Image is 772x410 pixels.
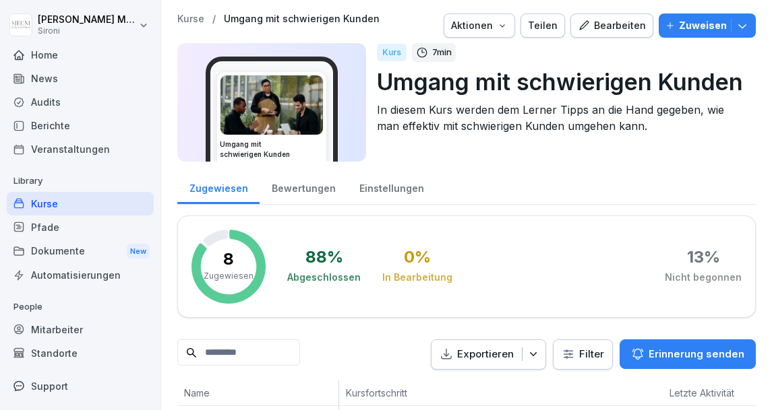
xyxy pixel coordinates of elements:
[528,18,558,33] div: Teilen
[305,249,343,265] div: 88 %
[7,374,154,398] div: Support
[7,137,154,161] a: Veranstaltungen
[7,239,154,264] a: DokumenteNew
[127,244,150,259] div: New
[7,90,154,114] a: Audits
[346,386,535,400] p: Kursfortschritt
[224,13,380,25] a: Umgang mit schwierigen Kunden
[578,18,646,33] div: Bearbeiten
[665,271,742,284] div: Nicht begonnen
[659,13,756,38] button: Zuweisen
[521,13,565,38] button: Teilen
[377,102,745,134] p: In diesem Kurs werden dem Lerner Tipps an die Hand gegeben, wie man effektiv mit schwierigen Kund...
[7,43,154,67] a: Home
[687,249,720,265] div: 13 %
[177,170,260,204] a: Zugewiesen
[7,341,154,365] a: Standorte
[620,339,756,369] button: Erinnerung senden
[347,170,436,204] a: Einstellungen
[184,386,332,400] p: Name
[679,18,727,33] p: Zuweisen
[7,114,154,137] a: Berichte
[7,239,154,264] div: Dokumente
[431,339,546,370] button: Exportieren
[212,13,216,25] p: /
[220,75,323,135] img: ibmq16c03v2u1873hyb2ubud.png
[177,13,204,25] a: Kurse
[7,296,154,318] p: People
[554,340,612,369] button: Filter
[444,13,515,38] button: Aktionen
[7,318,154,341] a: Mitarbeiter
[7,215,154,239] a: Pfade
[223,251,234,267] p: 8
[432,46,452,59] p: 7 min
[220,139,324,160] h3: Umgang mit schwierigen Kunden
[7,170,154,192] p: Library
[457,347,514,362] p: Exportieren
[7,192,154,215] a: Kurse
[7,67,154,90] a: News
[562,347,604,361] div: Filter
[287,271,361,284] div: Abgeschlossen
[451,18,508,33] div: Aktionen
[377,44,407,61] div: Kurs
[670,386,757,400] p: Letzte Aktivität
[377,65,745,99] p: Umgang mit schwierigen Kunden
[38,14,136,26] p: [PERSON_NAME] Malec
[649,347,744,362] p: Erinnerung senden
[260,170,347,204] a: Bewertungen
[38,26,136,36] p: Sironi
[404,249,431,265] div: 0 %
[204,270,254,282] p: Zugewiesen
[570,13,653,38] button: Bearbeiten
[7,263,154,287] a: Automatisierungen
[382,271,452,284] div: In Bearbeitung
